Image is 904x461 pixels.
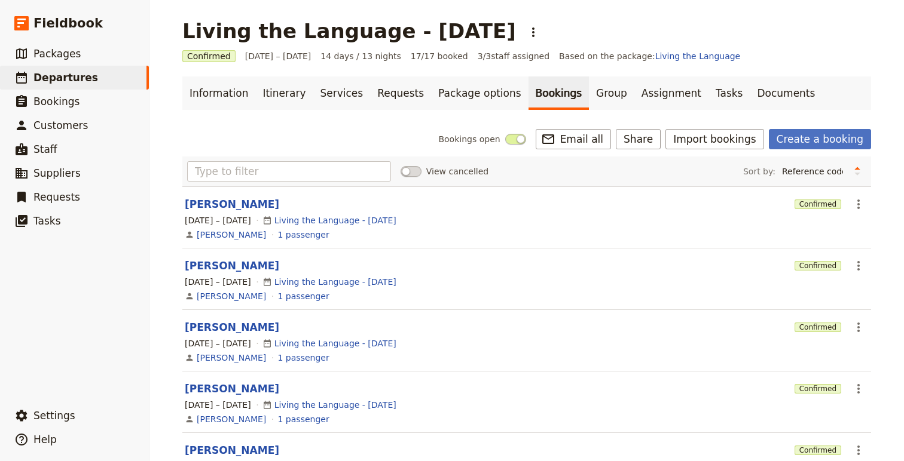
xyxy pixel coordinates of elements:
[185,320,279,334] button: Edit this booking
[197,290,266,302] a: [PERSON_NAME]
[197,413,266,425] a: [PERSON_NAME]
[185,399,251,411] span: [DATE] – [DATE]
[274,337,396,349] a: Living the Language - [DATE]
[536,129,611,149] button: ​Email all
[274,214,396,226] a: Living the Language - [DATE]
[245,50,311,62] span: [DATE] – [DATE]
[795,445,841,455] span: Confirmed
[431,76,528,110] a: Package options
[438,133,500,145] span: Bookings open
[750,76,822,110] a: Documents
[634,76,708,110] a: Assignment
[795,261,841,271] span: Confirmed
[278,352,329,364] a: View the passengers for this booking
[769,129,871,149] a: Create a booking
[33,410,75,422] span: Settings
[274,276,396,288] a: Living the Language - [DATE]
[848,317,869,337] button: Actions
[795,384,841,394] span: Confirmed
[523,22,543,42] button: Actions
[795,199,841,209] span: Confirmed
[560,132,603,146] span: Email all
[197,229,266,241] a: [PERSON_NAME]
[848,256,869,276] button: Actions
[33,191,80,203] span: Requests
[274,399,396,411] a: Living the Language - [DATE]
[616,129,661,149] button: Share
[529,76,589,110] a: Bookings
[182,50,236,62] span: Confirmed
[411,50,468,62] span: 17/17 booked
[33,96,80,107] span: Bookings
[743,165,775,177] span: Sort by:
[795,322,841,332] span: Confirmed
[185,259,279,273] button: Edit this booking
[33,434,57,445] span: Help
[370,76,431,110] a: Requests
[185,276,251,288] span: [DATE] – [DATE]
[655,51,741,61] a: Living the Language
[848,440,869,460] button: Actions
[848,379,869,399] button: Actions
[185,337,251,349] span: [DATE] – [DATE]
[197,352,266,364] a: [PERSON_NAME]
[33,72,98,84] span: Departures
[665,129,763,149] button: Import bookings
[278,290,329,302] a: View the passengers for this booking
[589,76,634,110] a: Group
[777,162,848,180] select: Sort by:
[185,214,251,226] span: [DATE] – [DATE]
[559,50,740,62] span: Based on the package:
[255,76,313,110] a: Itinerary
[848,194,869,214] button: Actions
[313,76,371,110] a: Services
[33,215,61,227] span: Tasks
[848,162,866,180] button: Change sort direction
[426,165,488,177] span: View cancelled
[33,119,88,131] span: Customers
[185,197,279,211] button: Edit this booking
[278,413,329,425] a: View the passengers for this booking
[185,382,279,396] button: Edit this booking
[33,167,81,179] span: Suppliers
[187,161,391,182] input: Type to filter
[33,14,103,32] span: Fieldbook
[278,229,329,241] a: View the passengers for this booking
[478,50,549,62] span: 3 / 3 staff assigned
[33,143,57,155] span: Staff
[708,76,750,110] a: Tasks
[182,19,516,43] h1: Living the Language - [DATE]
[185,443,279,457] button: Edit this booking
[33,48,81,60] span: Packages
[182,76,255,110] a: Information
[320,50,401,62] span: 14 days / 13 nights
